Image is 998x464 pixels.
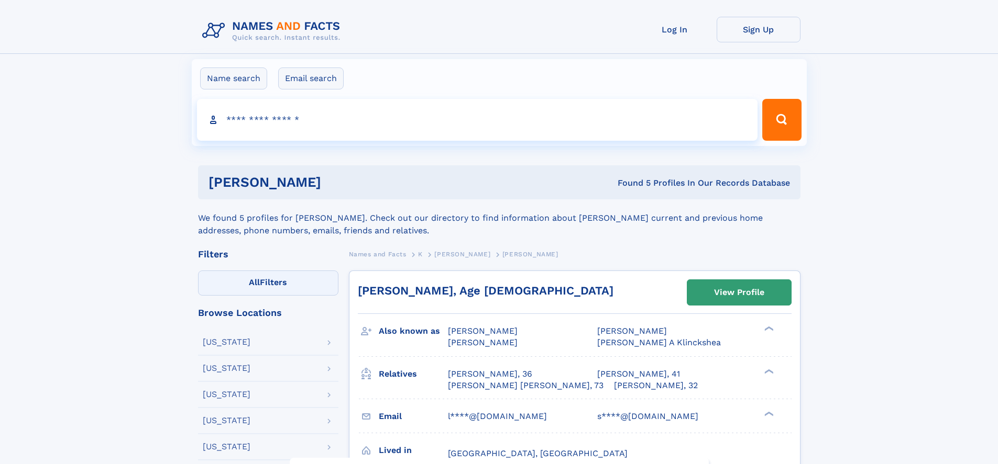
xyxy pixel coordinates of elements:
[762,410,774,417] div: ❯
[762,99,801,141] button: Search Button
[197,99,758,141] input: search input
[379,442,448,459] h3: Lived in
[717,17,800,42] a: Sign Up
[379,408,448,425] h3: Email
[597,326,667,336] span: [PERSON_NAME]
[448,448,628,458] span: [GEOGRAPHIC_DATA], [GEOGRAPHIC_DATA]
[198,17,349,45] img: Logo Names and Facts
[762,325,774,332] div: ❯
[469,177,790,189] div: Found 5 Profiles In Our Records Database
[418,251,423,258] span: K
[633,17,717,42] a: Log In
[762,368,774,375] div: ❯
[418,247,423,261] a: K
[687,280,791,305] a: View Profile
[434,247,490,261] a: [PERSON_NAME]
[379,365,448,383] h3: Relatives
[448,368,532,380] a: [PERSON_NAME], 36
[379,322,448,340] h3: Also known as
[203,390,250,399] div: [US_STATE]
[448,380,604,391] a: [PERSON_NAME] [PERSON_NAME], 73
[448,337,518,347] span: [PERSON_NAME]
[198,199,800,237] div: We found 5 profiles for [PERSON_NAME]. Check out our directory to find information about [PERSON_...
[203,364,250,372] div: [US_STATE]
[200,67,267,89] label: Name search
[434,251,490,258] span: [PERSON_NAME]
[597,337,721,347] span: [PERSON_NAME] A Klinckshea
[249,277,260,287] span: All
[203,338,250,346] div: [US_STATE]
[502,251,558,258] span: [PERSON_NAME]
[198,270,338,296] label: Filters
[198,308,338,318] div: Browse Locations
[278,67,344,89] label: Email search
[198,250,338,259] div: Filters
[448,326,518,336] span: [PERSON_NAME]
[349,247,407,261] a: Names and Facts
[714,280,764,304] div: View Profile
[209,176,469,189] h1: [PERSON_NAME]
[203,416,250,425] div: [US_STATE]
[358,284,613,297] a: [PERSON_NAME], Age [DEMOGRAPHIC_DATA]
[614,380,698,391] a: [PERSON_NAME], 32
[203,443,250,451] div: [US_STATE]
[597,368,680,380] a: [PERSON_NAME], 41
